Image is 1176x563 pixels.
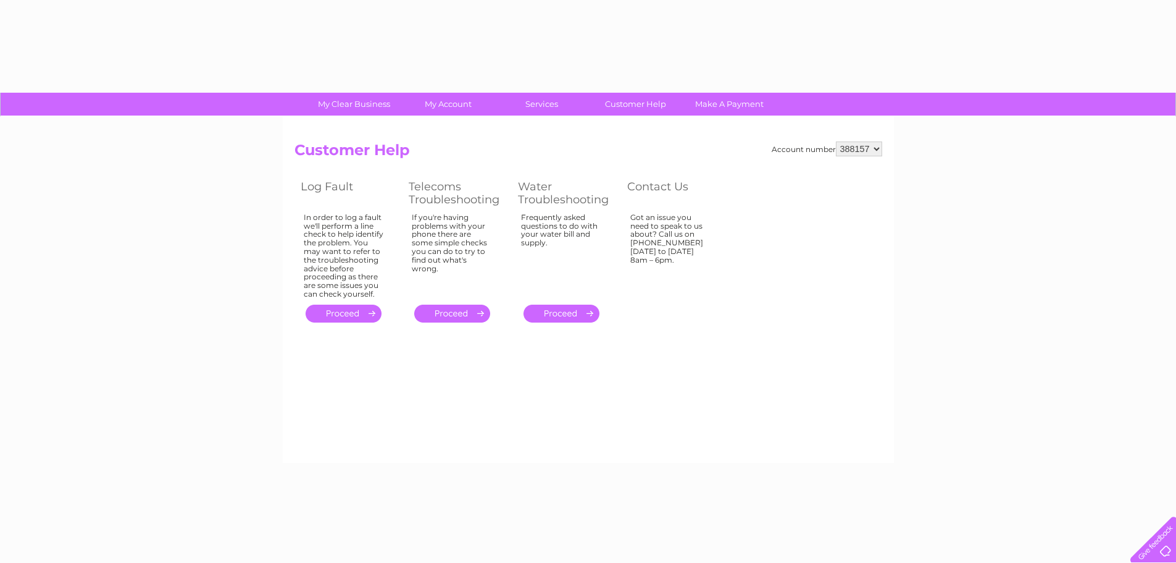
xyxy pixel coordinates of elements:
a: My Clear Business [303,93,405,116]
th: Log Fault [294,177,402,210]
a: Make A Payment [678,93,780,116]
a: My Account [397,93,499,116]
a: . [414,305,490,323]
th: Contact Us [621,177,729,210]
div: Account number [772,142,882,156]
a: Services [491,93,593,116]
div: Got an issue you need to speak to us about? Call us on [PHONE_NUMBER] [DATE] to [DATE] 8am – 6pm. [630,213,711,294]
div: Frequently asked questions to do with your water bill and supply. [521,213,603,294]
a: . [523,305,599,323]
th: Water Troubleshooting [512,177,621,210]
a: Customer Help [585,93,686,116]
th: Telecoms Troubleshooting [402,177,512,210]
h2: Customer Help [294,142,882,165]
div: If you're having problems with your phone there are some simple checks you can do to try to find ... [412,213,493,294]
div: In order to log a fault we'll perform a line check to help identify the problem. You may want to ... [304,213,384,298]
a: . [306,305,382,323]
